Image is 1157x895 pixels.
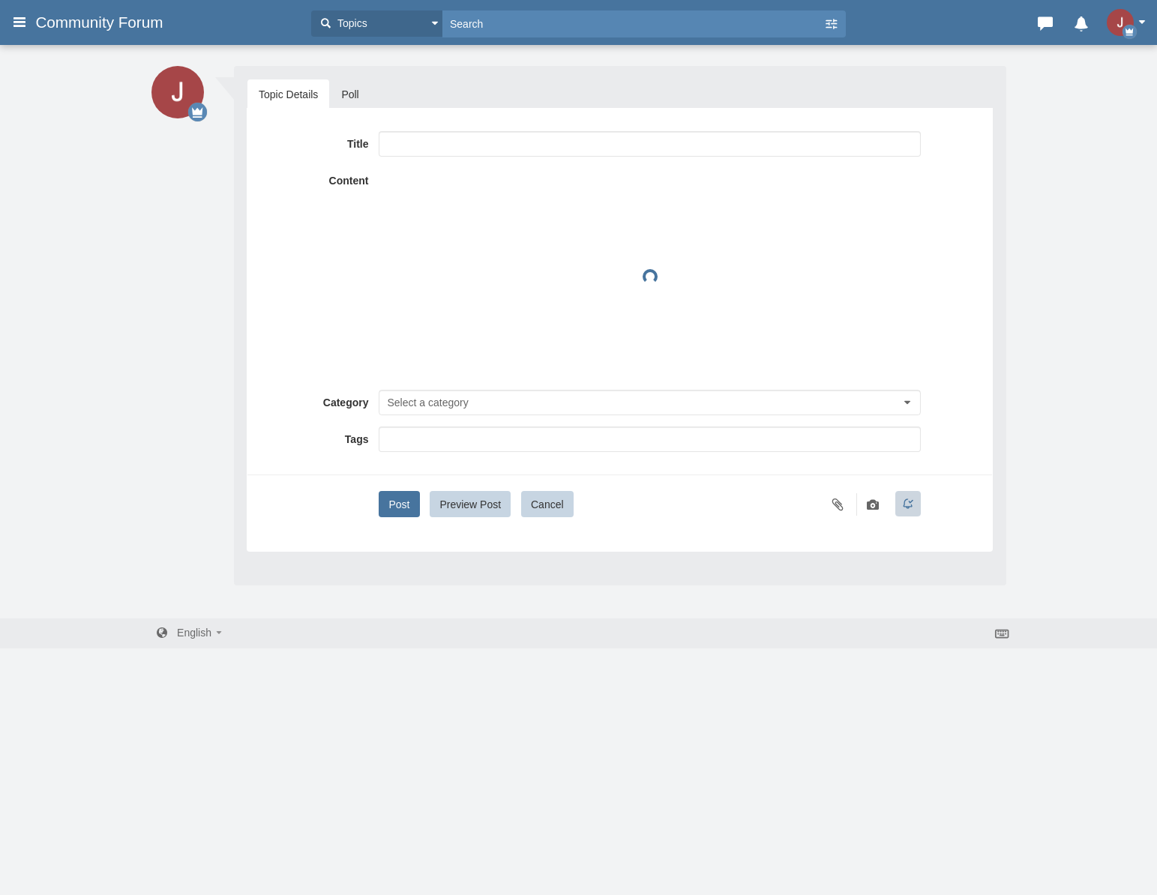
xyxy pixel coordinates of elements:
span: Select a category [387,397,468,409]
span: Topics [334,16,367,31]
label: Title [259,131,379,151]
span: Community Forum [35,13,174,31]
a: Topic Details [247,79,329,109]
label: Category [259,390,379,410]
input: Search [442,10,823,37]
img: 29rsAoAAAAGSURBVAMAjmxCLX256dAAAAAASUVORK5CYII= [1107,9,1134,36]
button: Post [379,491,419,517]
button: Select a category [379,390,920,415]
a: Community Forum [35,9,304,36]
button: Topics [311,10,442,37]
img: 29rsAoAAAAGSURBVAMAjmxCLX256dAAAAAASUVORK5CYII= [151,66,204,118]
span: English [177,627,211,639]
button: Cancel [521,491,574,517]
label: Content [259,168,379,188]
a: Poll [330,79,370,109]
button: Preview Post [430,491,511,517]
label: Tags [259,427,379,447]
